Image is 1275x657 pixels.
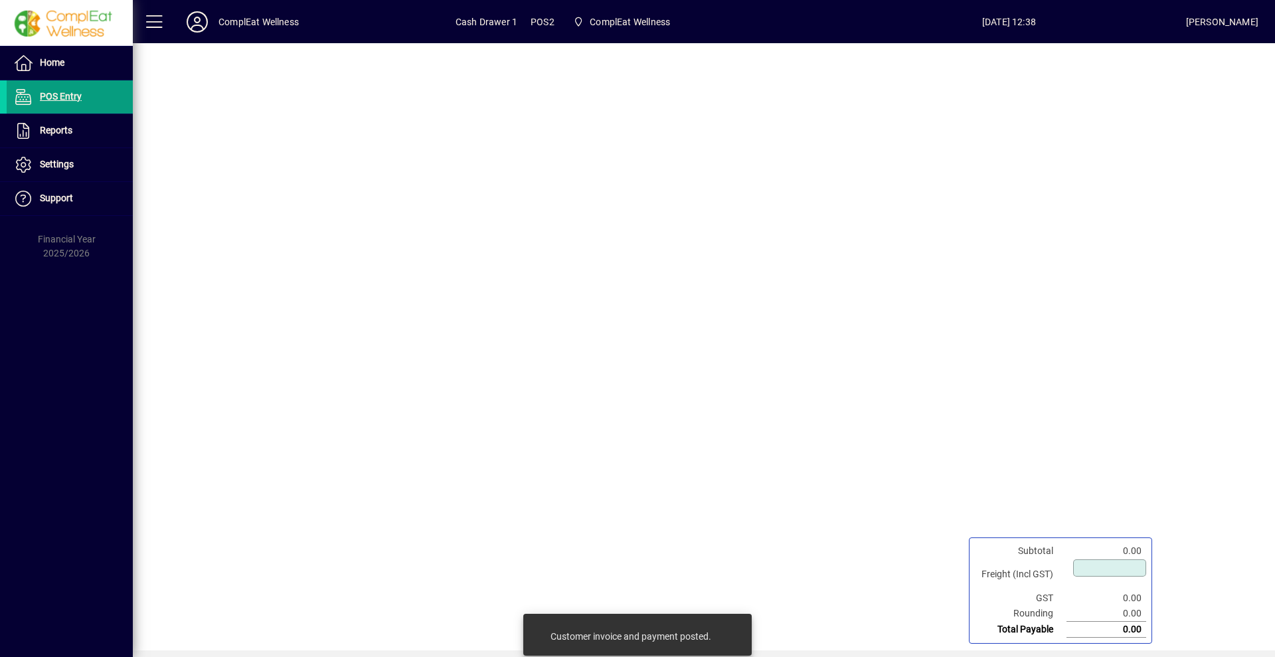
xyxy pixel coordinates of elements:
[40,159,74,169] span: Settings
[40,57,64,68] span: Home
[975,559,1066,591] td: Freight (Incl GST)
[1066,543,1146,559] td: 0.00
[40,193,73,203] span: Support
[832,11,1186,33] span: [DATE] 12:38
[1186,11,1258,33] div: [PERSON_NAME]
[1066,591,1146,606] td: 0.00
[568,10,675,34] span: ComplEat Wellness
[975,622,1066,638] td: Total Payable
[1066,606,1146,622] td: 0.00
[176,10,218,34] button: Profile
[975,606,1066,622] td: Rounding
[1066,622,1146,638] td: 0.00
[7,148,133,181] a: Settings
[7,114,133,147] a: Reports
[590,11,670,33] span: ComplEat Wellness
[218,11,299,33] div: ComplEat Wellness
[531,11,554,33] span: POS2
[975,543,1066,559] td: Subtotal
[7,182,133,215] a: Support
[40,125,72,136] span: Reports
[40,91,82,102] span: POS Entry
[456,11,517,33] span: Cash Drawer 1
[551,630,711,643] div: Customer invoice and payment posted.
[975,591,1066,606] td: GST
[7,47,133,80] a: Home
